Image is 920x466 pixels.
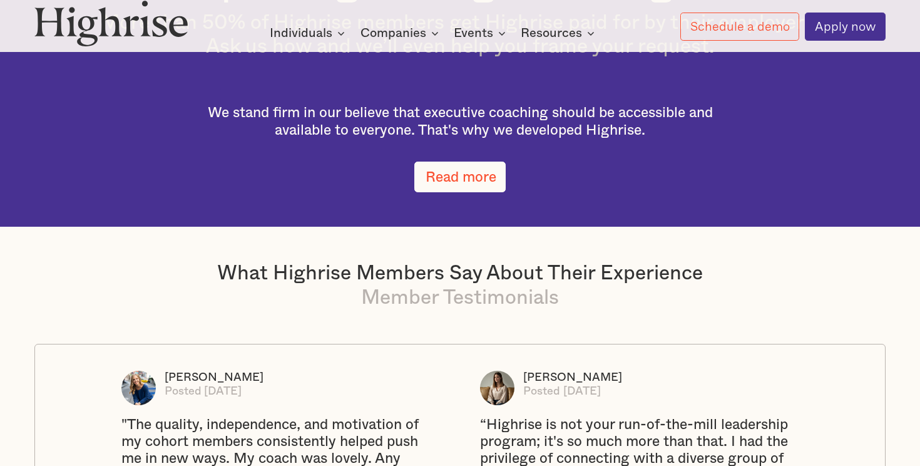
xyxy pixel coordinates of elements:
div: Individuals [270,26,332,41]
div: [DATE] [563,385,601,398]
div: Companies [360,26,442,41]
div: Events [454,26,493,41]
div: [PERSON_NAME] [523,371,622,385]
h4: What Highrise Members Say About Their Experience [34,261,886,286]
div: Resources [521,26,582,41]
div: [PERSON_NAME] [165,371,263,385]
h4: Member Testimonials [34,286,886,310]
a: Read more [414,162,506,192]
div: Posted [523,385,560,398]
a: Schedule a demo [680,13,799,41]
div: [DATE] [204,385,242,398]
div: Resources [521,26,598,41]
div: Posted [165,385,202,398]
div: Individuals [270,26,349,41]
a: Apply now [805,13,886,41]
div: Companies [360,26,426,41]
div: We stand firm in our believe that executive coaching should be accessible and available to everyo... [184,105,736,138]
div: Events [454,26,509,41]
